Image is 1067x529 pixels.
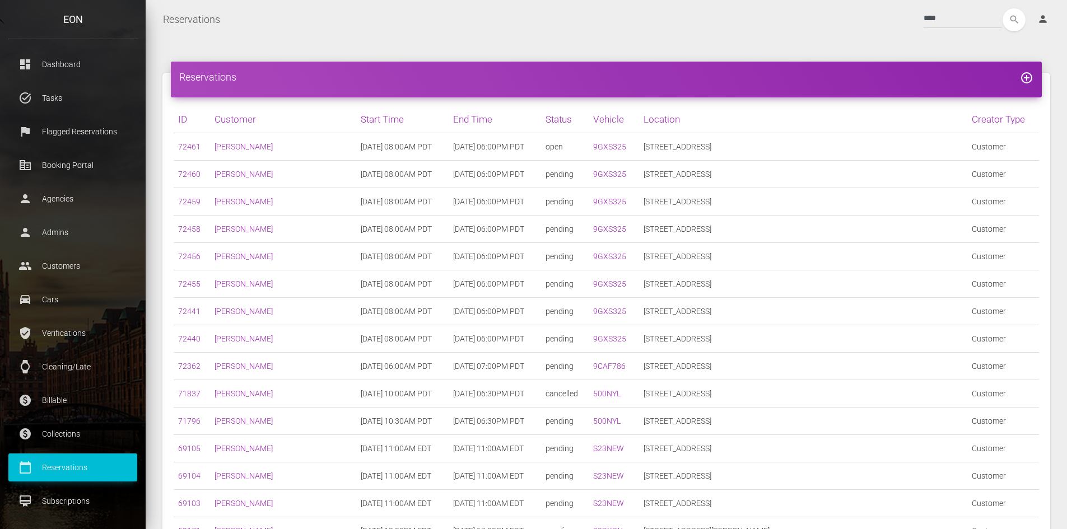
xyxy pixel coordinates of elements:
td: [DATE] 10:00AM PDT [356,380,449,408]
p: Billable [17,392,129,409]
a: Reservations [163,6,220,34]
h4: Reservations [179,70,1033,84]
td: Customer [967,216,1039,243]
td: Customer [967,408,1039,435]
a: corporate_fare Booking Portal [8,151,137,179]
td: Customer [967,380,1039,408]
p: Customers [17,258,129,274]
td: Customer [967,161,1039,188]
a: 9GXS325 [593,252,626,261]
td: pending [541,161,589,188]
i: person [1037,13,1049,25]
td: Customer [967,490,1039,517]
a: 72458 [178,224,201,233]
th: Start Time [356,106,449,133]
a: flag Flagged Reservations [8,118,137,146]
td: [STREET_ADDRESS] [639,462,967,490]
a: card_membership Subscriptions [8,487,137,515]
a: 72441 [178,307,201,316]
a: calendar_today Reservations [8,453,137,481]
td: Customer [967,462,1039,490]
td: pending [541,270,589,298]
td: pending [541,325,589,353]
td: [STREET_ADDRESS] [639,270,967,298]
td: [DATE] 06:00PM PDT [449,270,541,298]
th: Customer [210,106,357,133]
th: ID [174,106,210,133]
a: 72456 [178,252,201,261]
td: [DATE] 11:00AM EDT [356,435,449,462]
a: 9GXS325 [593,307,626,316]
a: 71796 [178,416,201,425]
td: [DATE] 06:30PM PDT [449,380,541,408]
td: [DATE] 10:30AM PDT [356,408,449,435]
td: [DATE] 06:00PM PDT [449,243,541,270]
th: Status [541,106,589,133]
a: [PERSON_NAME] [215,279,273,288]
td: [STREET_ADDRESS] [639,216,967,243]
td: Customer [967,325,1039,353]
td: [DATE] 08:00AM PDT [356,325,449,353]
a: [PERSON_NAME] [215,444,273,453]
a: [PERSON_NAME] [215,307,273,316]
td: pending [541,408,589,435]
a: 9GXS325 [593,142,626,151]
td: pending [541,298,589,325]
a: paid Collections [8,420,137,448]
td: [DATE] 08:00AM PDT [356,298,449,325]
td: [DATE] 11:00AM EDT [356,490,449,517]
td: [DATE] 11:00AM EDT [449,462,541,490]
a: people Customers [8,252,137,280]
a: add_circle_outline [1020,71,1033,83]
a: 69103 [178,499,201,508]
a: 72460 [178,170,201,179]
a: [PERSON_NAME] [215,362,273,371]
td: [STREET_ADDRESS] [639,133,967,161]
a: [PERSON_NAME] [215,224,273,233]
td: [DATE] 06:00PM PDT [449,133,541,161]
th: Creator Type [967,106,1039,133]
p: Cleaning/Late [17,358,129,375]
a: 9GXS325 [593,197,626,206]
td: [DATE] 06:00AM PDT [356,353,449,380]
a: 72362 [178,362,201,371]
i: add_circle_outline [1020,71,1033,85]
td: cancelled [541,380,589,408]
a: 9GXS325 [593,224,626,233]
td: [DATE] 06:00PM PDT [449,325,541,353]
a: [PERSON_NAME] [215,471,273,480]
td: pending [541,353,589,380]
td: [DATE] 08:00AM PDT [356,243,449,270]
p: Admins [17,224,129,241]
td: Customer [967,133,1039,161]
a: person [1029,8,1059,31]
td: [DATE] 11:00AM EDT [356,462,449,490]
a: S23NEW [593,444,624,453]
p: Agencies [17,190,129,207]
a: 500NYL [593,416,621,425]
a: task_alt Tasks [8,84,137,112]
td: [STREET_ADDRESS] [639,243,967,270]
a: [PERSON_NAME] [215,416,273,425]
a: 71837 [178,389,201,398]
td: [DATE] 06:00PM PDT [449,298,541,325]
a: 72461 [178,142,201,151]
td: [STREET_ADDRESS] [639,188,967,216]
p: Flagged Reservations [17,123,129,140]
td: Customer [967,353,1039,380]
p: Booking Portal [17,157,129,174]
td: open [541,133,589,161]
td: [DATE] 08:00AM PDT [356,216,449,243]
button: search [1003,8,1026,31]
a: [PERSON_NAME] [215,142,273,151]
a: S23NEW [593,471,624,480]
a: verified_user Verifications [8,319,137,347]
td: [DATE] 08:00AM PDT [356,270,449,298]
a: 9CAF786 [593,362,626,371]
a: [PERSON_NAME] [215,252,273,261]
a: drive_eta Cars [8,285,137,313]
td: [DATE] 06:00PM PDT [449,188,541,216]
p: Collections [17,425,129,442]
td: [STREET_ADDRESS] [639,161,967,188]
